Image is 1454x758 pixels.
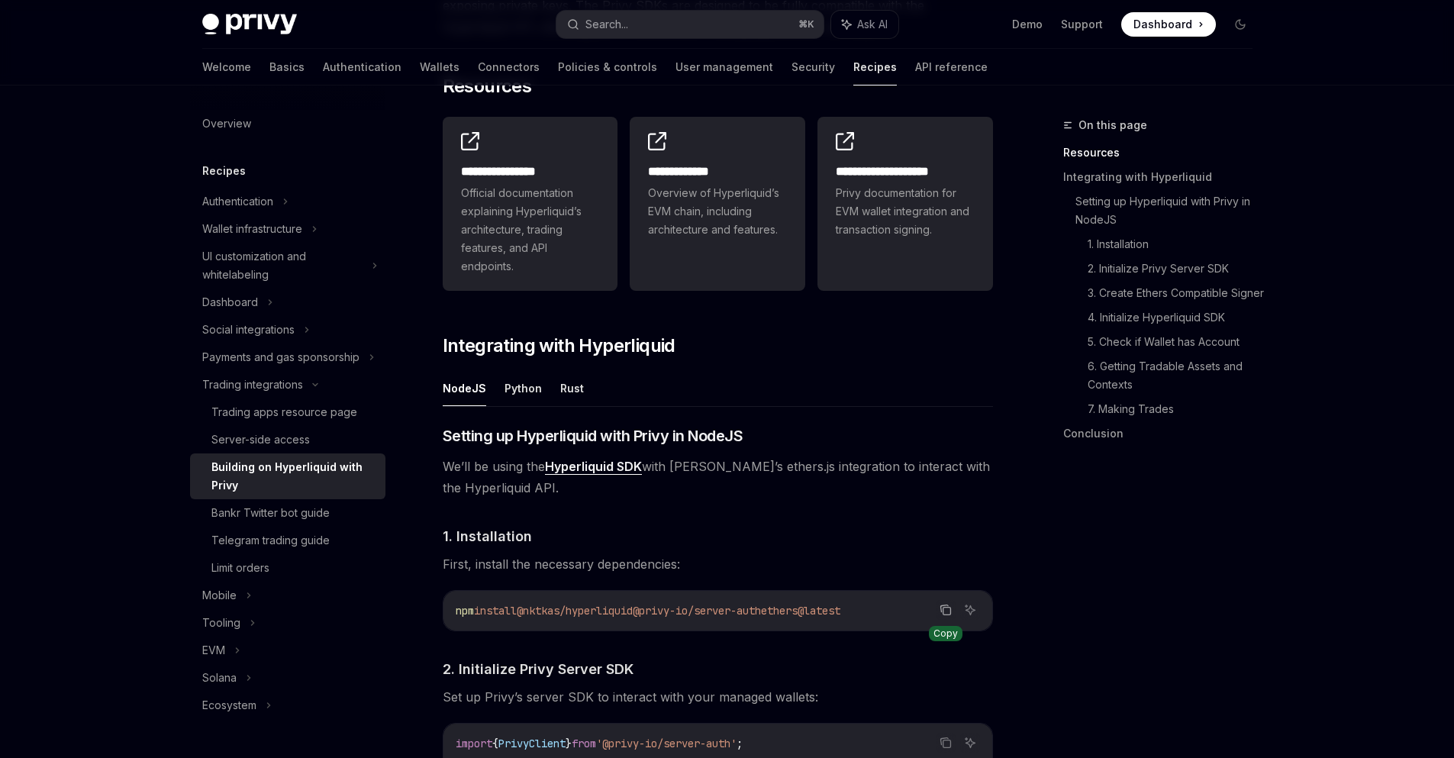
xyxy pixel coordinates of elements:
div: UI customization and whitelabeling [202,247,363,284]
div: Trading integrations [202,376,303,394]
span: ; [737,737,743,750]
span: { [492,737,498,750]
span: We’ll be using the with [PERSON_NAME]’s ethers.js integration to interact with the Hyperliquid API. [443,456,993,498]
a: User management [675,49,773,85]
span: Official documentation explaining Hyperliquid’s architecture, trading features, and API endpoints. [461,184,600,276]
div: Solana [202,669,237,687]
button: Toggle dark mode [1228,12,1253,37]
span: PrivyClient [498,737,566,750]
button: NodeJS [443,370,486,406]
span: @privy-io/server-auth [633,604,761,618]
span: ethers@latest [761,604,840,618]
span: from [572,737,596,750]
a: Building on Hyperliquid with Privy [190,453,385,499]
button: Ask AI [960,733,980,753]
span: 1. Installation [443,526,532,547]
span: On this page [1078,116,1147,134]
button: Search...⌘K [556,11,824,38]
a: Basics [269,49,305,85]
a: 2. Initialize Privy Server SDK [1088,256,1265,281]
a: Trading apps resource page [190,398,385,426]
a: **** **** **** *Official documentation explaining Hyperliquid’s architecture, trading features, a... [443,117,618,291]
a: Bankr Twitter bot guide [190,499,385,527]
div: Ecosystem [202,696,256,714]
div: Overview [202,115,251,133]
button: Rust [560,370,584,406]
a: Overview [190,110,385,137]
span: Setting up Hyperliquid with Privy in NodeJS [443,425,743,447]
span: Resources [443,74,532,98]
img: dark logo [202,14,297,35]
span: @nktkas/hyperliquid [517,604,633,618]
div: Trading apps resource page [211,403,357,421]
a: Welcome [202,49,251,85]
a: Server-side access [190,426,385,453]
a: Limit orders [190,554,385,582]
span: npm [456,604,474,618]
button: Copy the contents from the code block [936,733,956,753]
div: Building on Hyperliquid with Privy [211,458,376,495]
a: 6. Getting Tradable Assets and Contexts [1088,354,1265,397]
div: Server-side access [211,431,310,449]
a: Connectors [478,49,540,85]
div: Tooling [202,614,240,632]
a: Dashboard [1121,12,1216,37]
span: Privy documentation for EVM wallet integration and transaction signing. [836,184,975,239]
button: Copy the contents from the code block [936,600,956,620]
span: First, install the necessary dependencies: [443,553,993,575]
a: **** **** **** *****Privy documentation for EVM wallet integration and transaction signing. [817,117,993,291]
div: Limit orders [211,559,269,577]
button: Ask AI [960,600,980,620]
a: Telegram trading guide [190,527,385,554]
div: Payments and gas sponsorship [202,348,359,366]
a: Hyperliquid SDK [545,459,642,475]
div: Copy [929,626,962,641]
span: } [566,737,572,750]
div: Search... [585,15,628,34]
div: Bankr Twitter bot guide [211,504,330,522]
a: Wallets [420,49,459,85]
span: Ask AI [857,17,888,32]
span: Integrating with Hyperliquid [443,334,675,358]
div: Dashboard [202,293,258,311]
span: '@privy-io/server-auth' [596,737,737,750]
div: Mobile [202,586,237,605]
span: Set up Privy’s server SDK to interact with your managed wallets: [443,686,993,708]
div: Telegram trading guide [211,531,330,550]
span: Dashboard [1133,17,1192,32]
a: Setting up Hyperliquid with Privy in NodeJS [1075,189,1265,232]
button: Ask AI [831,11,898,38]
span: Overview of Hyperliquid’s EVM chain, including architecture and features. [648,184,787,239]
a: 3. Create Ethers Compatible Signer [1088,281,1265,305]
a: **** **** ***Overview of Hyperliquid’s EVM chain, including architecture and features. [630,117,805,291]
div: Authentication [202,192,273,211]
span: install [474,604,517,618]
a: Integrating with Hyperliquid [1063,165,1265,189]
a: 4. Initialize Hyperliquid SDK [1088,305,1265,330]
a: Demo [1012,17,1043,32]
span: ⌘ K [798,18,814,31]
a: 1. Installation [1088,232,1265,256]
div: EVM [202,641,225,660]
button: Python [505,370,542,406]
span: 2. Initialize Privy Server SDK [443,659,634,679]
div: Social integrations [202,321,295,339]
a: Resources [1063,140,1265,165]
a: API reference [915,49,988,85]
a: Security [791,49,835,85]
a: Conclusion [1063,421,1265,446]
a: Authentication [323,49,401,85]
div: Wallet infrastructure [202,220,302,238]
a: Support [1061,17,1103,32]
a: 5. Check if Wallet has Account [1088,330,1265,354]
a: Recipes [853,49,897,85]
span: import [456,737,492,750]
h5: Recipes [202,162,246,180]
a: 7. Making Trades [1088,397,1265,421]
a: Policies & controls [558,49,657,85]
